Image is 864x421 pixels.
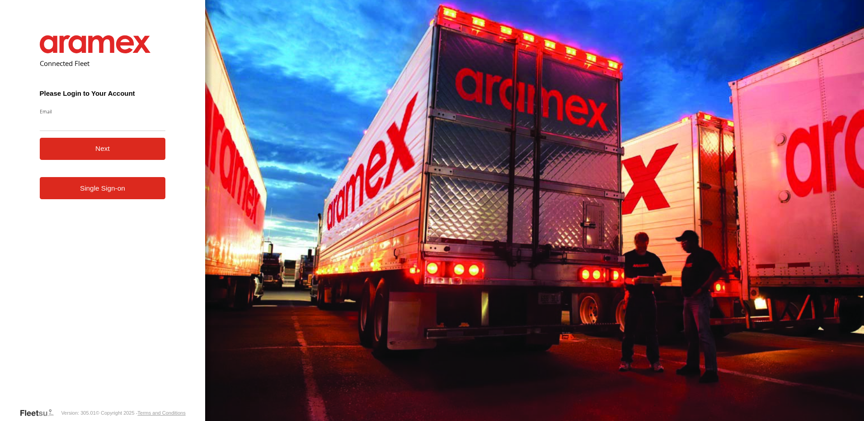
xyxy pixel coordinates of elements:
[40,35,151,53] img: Aramex
[19,408,61,417] a: Visit our Website
[40,89,166,97] h3: Please Login to Your Account
[40,177,166,199] a: Single Sign-on
[40,59,166,68] h2: Connected Fleet
[40,138,166,160] button: Next
[61,410,95,416] div: Version: 305.01
[96,410,186,416] div: © Copyright 2025 -
[137,410,185,416] a: Terms and Conditions
[40,108,166,115] label: Email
